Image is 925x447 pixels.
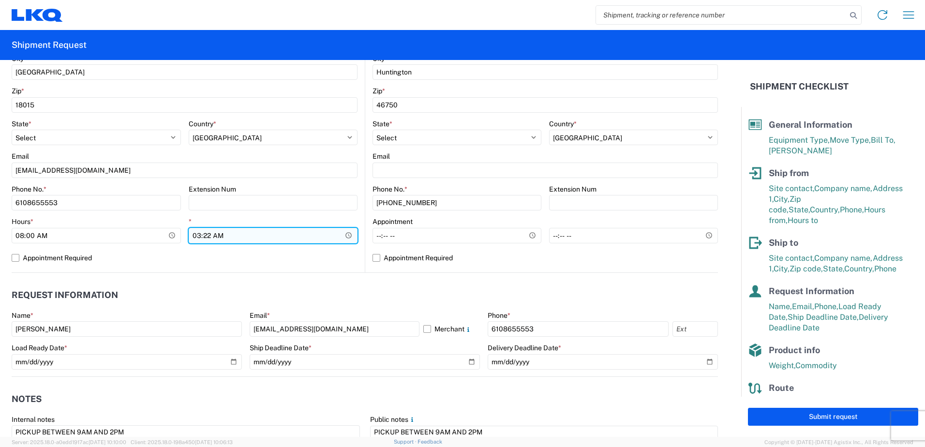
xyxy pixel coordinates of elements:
[12,394,42,404] h2: Notes
[769,345,820,355] span: Product info
[769,302,792,311] span: Name,
[769,135,830,145] span: Equipment Type,
[748,408,918,426] button: Submit request
[370,415,416,424] label: Public notes
[769,119,852,130] span: General Information
[774,194,790,204] span: City,
[814,302,838,311] span: Phone,
[89,439,126,445] span: [DATE] 10:10:00
[373,185,407,194] label: Phone No.
[418,439,442,445] a: Feedback
[12,152,29,161] label: Email
[764,438,913,447] span: Copyright © [DATE]-[DATE] Agistix Inc., All Rights Reserved
[795,361,837,370] span: Commodity
[810,205,840,214] span: Country,
[488,343,561,352] label: Delivery Deadline Date
[549,185,597,194] label: Extension Num
[373,152,390,161] label: Email
[394,439,418,445] a: Support
[12,415,55,424] label: Internal notes
[750,81,849,92] h2: Shipment Checklist
[12,311,33,320] label: Name
[549,119,577,128] label: Country
[790,264,823,273] span: Zip code,
[769,383,794,393] span: Route
[250,311,270,320] label: Email
[871,135,895,145] span: Bill To,
[814,253,873,263] span: Company name,
[12,39,87,51] h2: Shipment Request
[131,439,233,445] span: Client: 2025.18.0-198a450
[596,6,847,24] input: Shipment, tracking or reference number
[12,250,358,266] label: Appointment Required
[788,216,818,225] span: Hours to
[789,205,810,214] span: State,
[769,238,798,248] span: Ship to
[12,119,31,128] label: State
[12,87,24,95] label: Zip
[823,264,844,273] span: State,
[830,135,871,145] span: Move Type,
[12,185,46,194] label: Phone No.
[774,264,790,273] span: City,
[373,87,385,95] label: Zip
[12,343,67,352] label: Load Ready Date
[769,184,814,193] span: Site contact,
[373,119,392,128] label: State
[769,146,832,155] span: [PERSON_NAME]
[12,290,118,300] h2: Request Information
[373,217,413,226] label: Appointment
[189,185,236,194] label: Extension Num
[769,286,854,296] span: Request Information
[769,361,795,370] span: Weight,
[672,321,718,337] input: Ext
[488,311,510,320] label: Phone
[840,205,864,214] span: Phone,
[12,217,33,226] label: Hours
[250,343,312,352] label: Ship Deadline Date
[874,264,896,273] span: Phone
[769,253,814,263] span: Site contact,
[814,184,873,193] span: Company name,
[769,168,809,178] span: Ship from
[788,313,859,322] span: Ship Deadline Date,
[12,439,126,445] span: Server: 2025.18.0-a0edd1917ac
[792,302,814,311] span: Email,
[195,439,233,445] span: [DATE] 10:06:13
[373,250,718,266] label: Appointment Required
[189,119,216,128] label: Country
[423,321,480,337] label: Merchant
[844,264,874,273] span: Country,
